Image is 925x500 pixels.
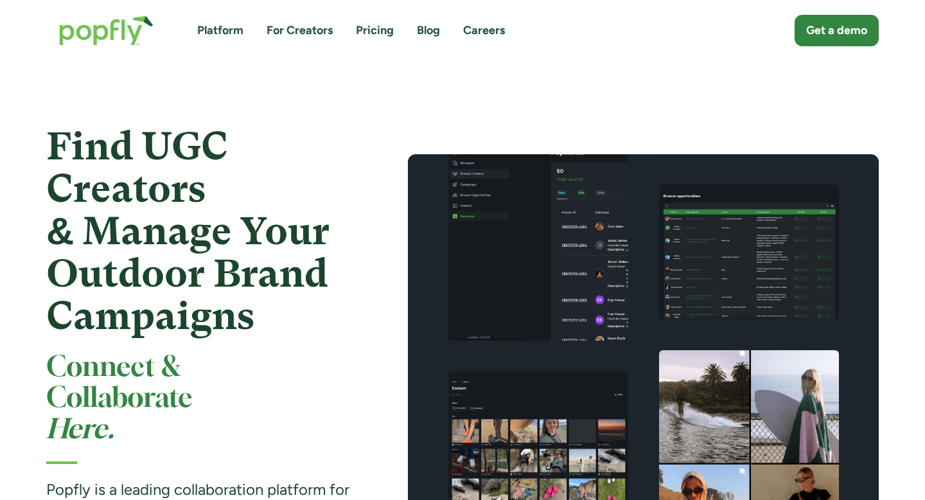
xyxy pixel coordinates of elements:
a: Get a demo [795,15,879,46]
h2: Connect & Collaborate [46,353,362,446]
div: Get a demo [806,22,867,39]
a: home [46,3,166,58]
a: Pricing [356,22,394,39]
a: Blog [417,22,440,39]
a: Careers [463,22,505,39]
strong: Find UGC Creators & Manage Your Outdoor Brand Campaigns [46,124,330,338]
em: Here. [46,417,114,443]
a: For Creators [267,22,333,39]
a: Platform [197,22,243,39]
